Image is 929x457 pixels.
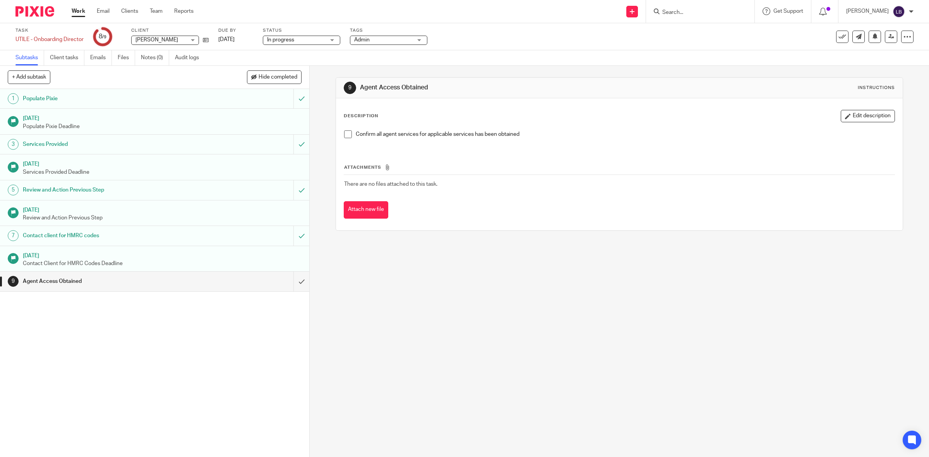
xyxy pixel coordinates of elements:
h1: Agent Access Obtained [360,84,636,92]
div: 3 [8,139,19,150]
a: Audit logs [175,50,205,65]
label: Task [15,27,84,34]
p: [PERSON_NAME] [846,7,889,15]
h1: Populate Pixie [23,93,198,104]
span: Attachments [344,165,381,169]
button: Attach new file [344,201,388,219]
span: Get Support [773,9,803,14]
a: Work [72,7,85,15]
button: Edit description [841,110,895,122]
div: 8 [99,32,106,41]
small: /9 [102,35,106,39]
a: Client tasks [50,50,84,65]
a: Reports [174,7,194,15]
span: [PERSON_NAME] [135,37,178,43]
h1: Review and Action Previous Step [23,184,198,196]
p: Contact Client for HMRC Codes Deadline [23,260,302,267]
input: Search [662,9,731,16]
span: [DATE] [218,37,235,42]
a: Files [118,50,135,65]
h1: Services Provided [23,139,198,150]
a: Emails [90,50,112,65]
a: Clients [121,7,138,15]
a: Team [150,7,163,15]
h1: Contact client for HMRC codes [23,230,198,241]
h1: Agent Access Obtained [23,276,198,287]
div: UTILE - Onboarding Director [15,36,84,43]
p: Review and Action Previous Step [23,214,302,222]
a: Email [97,7,110,15]
div: Instructions [858,85,895,91]
button: Hide completed [247,70,302,84]
a: Subtasks [15,50,44,65]
h1: [DATE] [23,250,302,260]
span: In progress [267,37,294,43]
p: Services Provided Deadline [23,168,302,176]
div: 5 [8,185,19,195]
span: Admin [354,37,370,43]
div: 9 [8,276,19,287]
label: Tags [350,27,427,34]
img: svg%3E [893,5,905,18]
span: There are no files attached to this task. [344,181,437,187]
button: + Add subtask [8,70,50,84]
h1: [DATE] [23,204,302,214]
div: 9 [344,82,356,94]
label: Client [131,27,209,34]
span: Hide completed [259,74,297,80]
p: Confirm all agent services for applicable services has been obtained [356,130,895,138]
h1: [DATE] [23,158,302,168]
div: 7 [8,230,19,241]
div: 1 [8,93,19,104]
p: Populate Pixie Deadline [23,123,302,130]
h1: [DATE] [23,113,302,122]
p: Description [344,113,378,119]
label: Status [263,27,340,34]
img: Pixie [15,6,54,17]
label: Due by [218,27,253,34]
a: Notes (0) [141,50,169,65]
